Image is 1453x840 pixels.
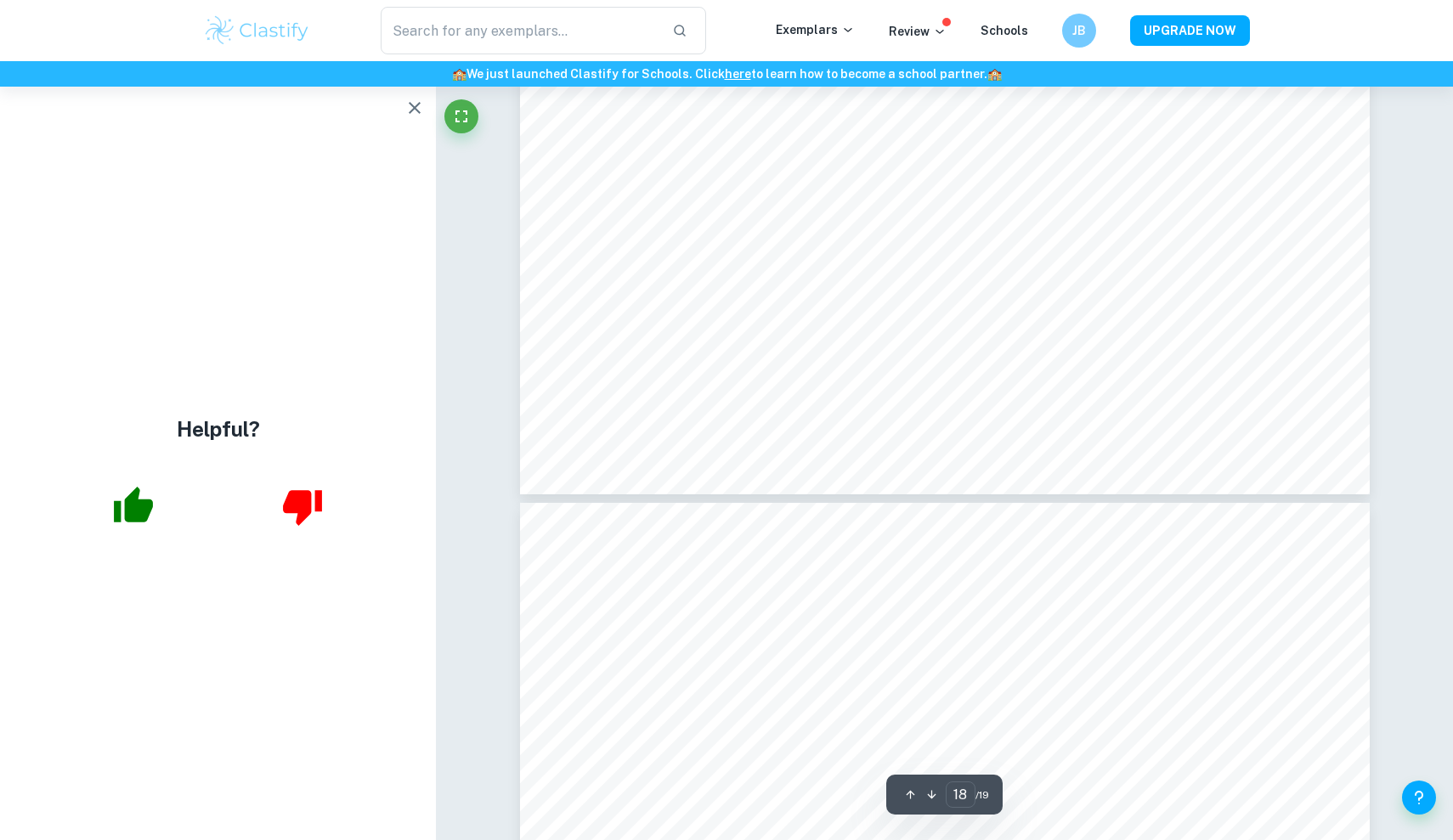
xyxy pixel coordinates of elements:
p: Exemplars [776,20,855,39]
button: JB [1062,14,1096,48]
button: UPGRADE NOW [1130,15,1250,46]
img: Clastify logo [203,14,311,48]
span: 🏫 [987,67,1002,81]
h4: Helpful? [177,414,260,444]
p: Review [889,22,947,41]
h6: We just launched Clastify for Schools. Click to learn how to become a school partner. [3,65,1450,83]
button: Fullscreen [444,99,478,133]
a: Schools [981,24,1028,37]
a: here [725,67,751,81]
h6: JB [1070,21,1089,40]
span: / 19 [975,787,989,803]
button: Help and Feedback [1402,781,1436,815]
input: Search for any exemplars... [381,7,659,54]
span: 🏫 [452,67,466,81]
